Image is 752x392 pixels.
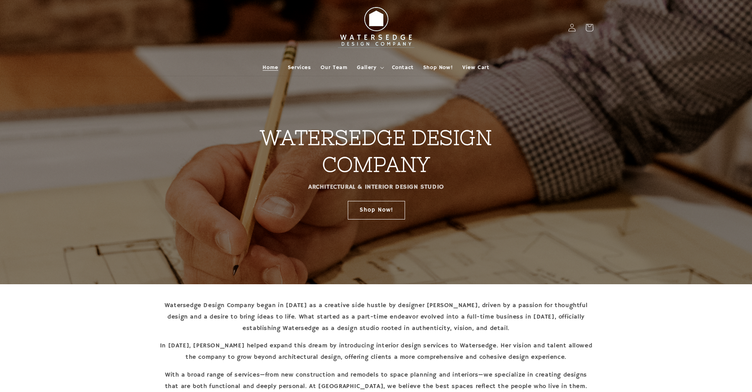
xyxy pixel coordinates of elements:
span: Home [263,64,278,71]
a: Shop Now! [418,59,458,76]
img: Watersedge Design Co [333,3,420,52]
span: Contact [392,64,414,71]
span: Shop Now! [423,64,453,71]
strong: WATERSEDGE DESIGN COMPANY [260,126,492,176]
a: Our Team [316,59,353,76]
span: Gallery [357,64,376,71]
summary: Gallery [352,59,387,76]
p: Watersedge Design Company began in [DATE] as a creative side hustle by designer [PERSON_NAME], dr... [159,300,593,334]
strong: ARCHITECTURAL & INTERIOR DESIGN STUDIO [308,183,444,191]
a: Services [283,59,316,76]
a: Contact [387,59,418,76]
span: View Cart [462,64,489,71]
a: Home [258,59,283,76]
a: Shop Now! [347,201,405,219]
span: Services [288,64,311,71]
span: Our Team [321,64,348,71]
p: In [DATE], [PERSON_NAME] helped expand this dream by introducing interior design services to Wate... [159,340,593,363]
a: View Cart [458,59,494,76]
